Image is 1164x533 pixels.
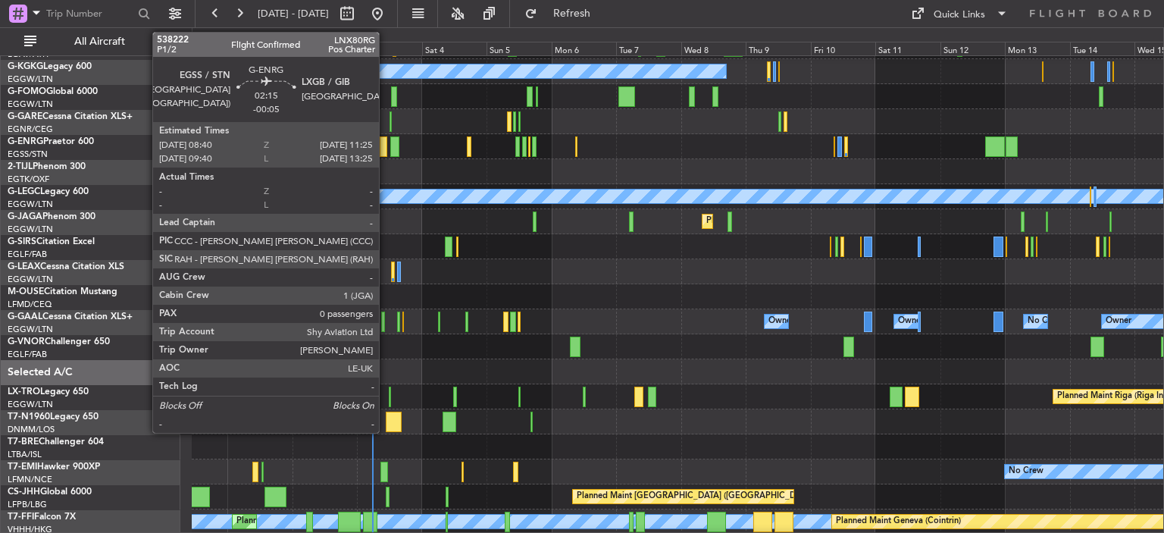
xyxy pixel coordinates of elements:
span: Refresh [540,8,604,19]
a: CS-JHHGlobal 6000 [8,488,92,497]
a: EGTK/OXF [8,174,49,185]
span: LX-TRO [8,387,40,397]
a: EGGW/LTN [8,324,53,335]
div: Tue 30 [163,42,228,55]
span: G-VNOR [8,337,45,346]
span: M-OUSE [8,287,44,296]
div: Planned Maint Geneva (Cointrin) [836,510,961,533]
a: G-GAALCessna Citation XLS+ [8,312,133,321]
span: G-LEGC [8,187,40,196]
div: Fri 10 [811,42,876,55]
a: EGSS/STN [8,149,48,160]
a: G-FOMOGlobal 6000 [8,87,98,96]
span: G-GARE [8,112,42,121]
div: Quick Links [934,8,985,23]
span: CS-JHH [8,488,40,497]
div: [DATE] [230,30,255,43]
a: EGGW/LTN [8,274,53,285]
div: Owner [768,310,794,333]
a: G-ENRGPraetor 600 [8,137,94,146]
a: G-JAGAPhenom 300 [8,212,95,221]
span: G-FOMO [8,87,46,96]
a: T7-EMIHawker 900XP [8,462,100,472]
a: EGGW/LTN [8,399,53,410]
a: EGLF/FAB [8,249,47,260]
a: G-KGKGLegacy 600 [8,62,92,71]
div: No Crew [1028,310,1062,333]
a: T7-FFIFalcon 7X [8,513,76,522]
span: All Aircraft [39,36,160,47]
a: 2-TIJLPhenom 300 [8,162,86,171]
span: G-JAGA [8,212,42,221]
span: T7-BRE [8,437,39,447]
div: No Crew [1009,460,1044,483]
div: Tue 14 [1070,42,1135,55]
a: LX-TROLegacy 650 [8,387,89,397]
a: EGLF/FAB [8,349,47,360]
div: Sun 5 [487,42,552,55]
a: G-SIRSCitation Excel [8,237,95,246]
div: Sat 11 [875,42,940,55]
span: G-GAAL [8,312,42,321]
div: Mon 6 [552,42,617,55]
input: Trip Number [46,2,133,25]
div: Owner [1106,310,1131,333]
div: Mon 13 [1005,42,1070,55]
a: EGGW/LTN [8,74,53,85]
a: LFMD/CEQ [8,299,52,310]
a: LFPB/LBG [8,499,47,510]
div: Planned Maint [GEOGRAPHIC_DATA] ([GEOGRAPHIC_DATA]) [706,210,945,233]
button: Refresh [518,2,609,26]
a: LTBA/ISL [8,449,42,460]
span: T7-EMI [8,462,37,472]
a: G-LEAXCessna Citation XLS [8,262,124,271]
div: Fri 3 [357,42,422,55]
div: Planned Maint [GEOGRAPHIC_DATA] ([GEOGRAPHIC_DATA]) [577,485,815,508]
div: Planned Maint [GEOGRAPHIC_DATA] ([GEOGRAPHIC_DATA]) [236,510,475,533]
span: G-SIRS [8,237,36,246]
a: G-GARECessna Citation XLS+ [8,112,133,121]
button: All Aircraft [17,30,164,54]
button: Quick Links [903,2,1015,26]
div: Sat 4 [422,42,487,55]
span: 2-TIJL [8,162,33,171]
div: Owner [898,310,924,333]
a: T7-BREChallenger 604 [8,437,104,447]
span: G-KGKG [8,62,43,71]
div: Wed 8 [681,42,746,55]
div: Tue 7 [616,42,681,55]
a: EGNR/CEG [8,124,53,135]
a: EGGW/LTN [8,199,53,210]
span: G-LEAX [8,262,40,271]
a: EGGW/LTN [8,224,53,235]
a: T7-N1960Legacy 650 [8,412,99,422]
div: Thu 2 [293,42,358,55]
span: G-ENRG [8,137,43,146]
a: EGGW/LTN [8,99,53,110]
a: G-LEGCLegacy 600 [8,187,89,196]
div: Wed 1 [227,42,293,55]
a: G-VNORChallenger 650 [8,337,110,346]
div: Thu 9 [746,42,811,55]
span: T7-N1960 [8,412,50,422]
a: M-OUSECitation Mustang [8,287,117,296]
a: DNMM/LOS [8,424,55,435]
a: LFMN/NCE [8,474,52,485]
span: T7-FFI [8,513,34,522]
div: Planned Maint [GEOGRAPHIC_DATA] ([GEOGRAPHIC_DATA]) [255,135,493,158]
span: [DATE] - [DATE] [258,7,329,20]
div: A/C Unavailable [207,385,270,408]
div: Sun 12 [940,42,1006,55]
